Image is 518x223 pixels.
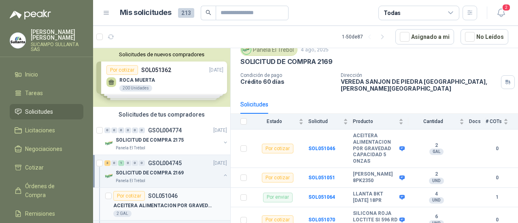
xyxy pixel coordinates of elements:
[10,160,83,175] a: Cotizar
[111,160,117,166] div: 0
[116,169,184,177] p: SOLICITUD DE COMPRA 2169
[116,136,184,144] p: SOLICITUD DE COMPRA 2175
[308,175,335,181] a: SOL051051
[395,29,454,45] button: Asignado a mi
[240,44,297,56] div: Panela El Trébol
[93,188,230,221] a: Por cotizarSOL051046ACEITERA ALIMENTACION POR GRAVEDAD CAPACIDAD 5 ONZAS2 GAL
[242,45,251,54] img: Company Logo
[213,159,227,167] p: [DATE]
[461,29,508,45] button: No Leídos
[353,119,397,124] span: Producto
[113,191,145,201] div: Por cotizar
[308,217,335,223] a: SOL051070
[486,193,508,201] b: 1
[494,6,508,20] button: 2
[353,171,397,184] b: [PERSON_NAME] 8PK2350
[113,202,214,210] p: ACEITERA ALIMENTACION POR GRAVEDAD CAPACIDAD 5 ONZAS
[104,127,110,133] div: 0
[104,160,110,166] div: 3
[10,33,25,48] img: Company Logo
[111,127,117,133] div: 0
[308,146,335,151] a: SOL051046
[93,48,230,107] div: Solicitudes de nuevos compradoresPor cotizarSOL051362[DATE] ROCA MUERTA200 UnidadesPor cotizarSOL...
[148,127,182,133] p: GSOL004774
[240,57,333,66] p: SOLICITUD DE COMPRA 2169
[486,174,508,182] b: 0
[104,125,229,151] a: 0 0 0 0 0 0 GSOL004774[DATE] Company LogoSOLICITUD DE COMPRA 2175Panela El Trébol
[139,160,145,166] div: 0
[308,119,342,124] span: Solicitud
[408,142,464,149] b: 2
[113,210,132,217] div: 2 GAL
[408,119,458,124] span: Cantidad
[132,127,138,133] div: 0
[120,7,172,19] h1: Mis solicitudes
[429,149,444,155] div: GAL
[308,114,353,130] th: Solicitud
[10,67,83,82] a: Inicio
[25,182,76,200] span: Órdenes de Compra
[213,127,227,134] p: [DATE]
[263,193,293,202] div: Por enviar
[301,46,329,54] p: 4 ago, 2025
[240,78,334,85] p: Crédito 60 días
[341,78,498,92] p: VEREDA SANJON DE PIEDRA [GEOGRAPHIC_DATA] , [PERSON_NAME][GEOGRAPHIC_DATA]
[308,194,335,200] a: SOL051064
[342,30,389,43] div: 1 - 50 de 87
[408,191,464,198] b: 4
[469,114,486,130] th: Docs
[353,133,397,164] b: ACEITERA ALIMENTACION POR GRAVEDAD CAPACIDAD 5 ONZAS
[252,119,297,124] span: Estado
[341,72,498,78] p: Dirección
[10,85,83,101] a: Tareas
[116,145,145,151] p: Panela El Trébol
[10,123,83,138] a: Licitaciones
[10,141,83,157] a: Negociaciones
[408,214,464,220] b: 6
[25,70,38,79] span: Inicio
[118,127,124,133] div: 0
[93,107,230,122] div: Solicitudes de tus compradores
[429,178,444,184] div: UND
[262,173,293,183] div: Por cotizar
[384,8,401,17] div: Todas
[486,145,508,153] b: 0
[104,158,229,184] a: 3 0 1 0 0 0 GSOL004745[DATE] Company LogoSOLICITUD DE COMPRA 2169Panela El Trébol
[104,138,114,148] img: Company Logo
[353,191,397,204] b: LLANTA BKT [DATE] 18PR
[25,144,62,153] span: Negociaciones
[139,127,145,133] div: 0
[262,144,293,153] div: Por cotizar
[104,171,114,181] img: Company Logo
[25,209,55,218] span: Remisiones
[25,163,44,172] span: Cotizar
[206,10,211,15] span: search
[10,178,83,203] a: Órdenes de Compra
[31,42,83,52] p: SUCAMPO SULLANTA SAS
[125,127,131,133] div: 0
[353,114,408,130] th: Producto
[408,171,464,178] b: 2
[252,114,308,130] th: Estado
[408,114,469,130] th: Cantidad
[429,197,444,204] div: UND
[118,160,124,166] div: 1
[25,107,53,116] span: Solicitudes
[10,206,83,221] a: Remisiones
[25,89,43,98] span: Tareas
[240,100,268,109] div: Solicitudes
[31,29,83,40] p: [PERSON_NAME] [PERSON_NAME]
[10,10,51,19] img: Logo peakr
[486,119,502,124] span: # COTs
[125,160,131,166] div: 0
[116,178,145,184] p: Panela El Trébol
[178,8,194,18] span: 213
[240,72,334,78] p: Condición de pago
[502,4,511,11] span: 2
[132,160,138,166] div: 0
[148,160,182,166] p: GSOL004745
